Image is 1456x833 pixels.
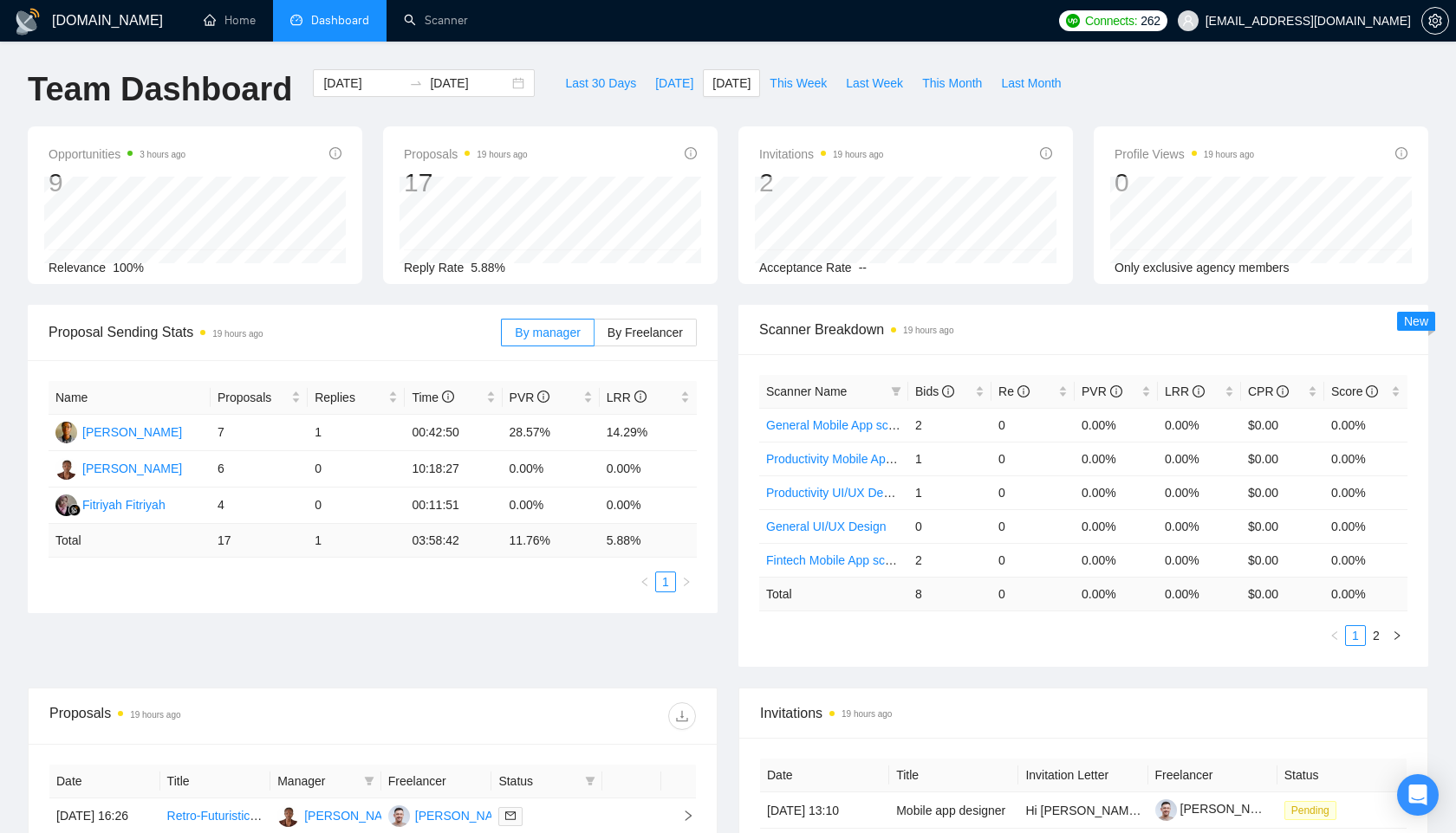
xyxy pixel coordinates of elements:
button: right [1387,625,1407,646]
td: 0 [991,442,1075,475]
td: 0.00% [1075,543,1158,577]
time: 19 hours ago [130,710,180,720]
span: Acceptance Rate [759,261,852,274]
td: 0.00% [1324,408,1407,442]
div: 2 [759,166,883,199]
span: filter [582,768,599,794]
td: 03:58:42 [405,524,502,558]
span: info-circle [1277,385,1289,397]
span: Bids [915,384,954,398]
td: 14.29% [600,415,697,451]
button: left [1324,625,1345,646]
td: 8 [908,577,991,610]
a: Pending [1284,803,1343,817]
button: right [676,571,697,592]
td: 17 [211,524,308,558]
td: 5.88 % [600,524,697,558]
td: 00:11:51 [405,488,502,524]
li: Next Page [1387,625,1407,646]
td: 7 [211,415,308,451]
span: Proposal Sending Stats [49,321,501,343]
span: Last 30 Days [565,74,636,93]
td: 0.00% [1158,408,1241,442]
span: LRR [607,391,647,404]
a: Retro-Futuristic Mobile Responsive Website Development [167,809,478,823]
span: to [409,76,423,90]
a: [PERSON_NAME] [1155,802,1280,816]
span: PVR [1082,384,1122,398]
span: Connects: [1085,11,1137,30]
th: Proposals [211,381,308,415]
time: 19 hours ago [842,709,892,719]
td: 0 [991,577,1075,610]
time: 19 hours ago [833,150,883,159]
span: LRR [1165,384,1205,398]
th: Name [49,381,211,415]
span: Scanner Name [766,384,847,398]
button: [DATE] [703,69,760,97]
div: [PERSON_NAME] [82,459,182,478]
li: 1 [1345,625,1366,646]
time: 19 hours ago [1204,150,1254,159]
td: 0 [991,475,1075,509]
div: [PERSON_NAME] [304,806,404,825]
span: Proposals [404,144,528,165]
td: 0 [991,509,1075,543]
span: filter [361,768,378,794]
a: homeHome [204,13,256,28]
span: 100% [113,261,144,274]
span: info-circle [442,391,454,403]
td: 0.00 % [1324,577,1407,610]
td: 0.00% [503,488,600,524]
span: download [669,709,695,723]
td: 0 [991,543,1075,577]
span: mail [505,810,516,821]
img: upwork-logo.png [1066,14,1080,28]
td: 0.00% [1158,475,1241,509]
span: By Freelancer [608,326,683,339]
span: info-circle [685,147,697,159]
button: left [634,571,655,592]
th: Status [1277,759,1407,792]
td: 0 [308,488,405,524]
td: $0.00 [1241,509,1324,543]
td: 0 [991,408,1075,442]
a: JA[PERSON_NAME] [55,424,182,438]
td: $0.00 [1241,408,1324,442]
td: 1 [908,475,991,509]
a: 2 [1367,626,1386,645]
input: Start date [323,74,402,93]
img: RA [55,458,77,480]
button: Last Month [991,69,1070,97]
span: info-circle [329,147,341,159]
div: Open Intercom Messenger [1397,774,1439,816]
span: Dashboard [311,13,369,28]
span: [DATE] [712,74,751,93]
td: 1 [308,524,405,558]
div: Proposals [49,702,373,730]
td: 2 [908,408,991,442]
span: info-circle [1110,385,1122,397]
span: This Week [770,74,827,93]
th: Freelancer [381,765,492,798]
div: 9 [49,166,185,199]
span: info-circle [1366,385,1378,397]
li: 2 [1366,625,1387,646]
td: 0.00% [1158,442,1241,475]
td: 0.00% [1324,475,1407,509]
th: Date [49,765,160,798]
span: -- [859,261,867,274]
span: Scanner Breakdown [759,319,1407,340]
span: info-circle [1040,147,1052,159]
td: 0.00% [503,451,600,488]
span: Profile Views [1115,144,1254,165]
td: Total [759,577,908,610]
div: Fitriyah Fitriyah [82,495,166,514]
span: PVR [510,391,550,404]
span: Time [412,391,453,404]
button: [DATE] [646,69,703,97]
a: General UI/UX Design [766,520,887,533]
span: right [1392,630,1402,641]
td: 0.00% [1158,543,1241,577]
td: 0.00% [600,488,697,524]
